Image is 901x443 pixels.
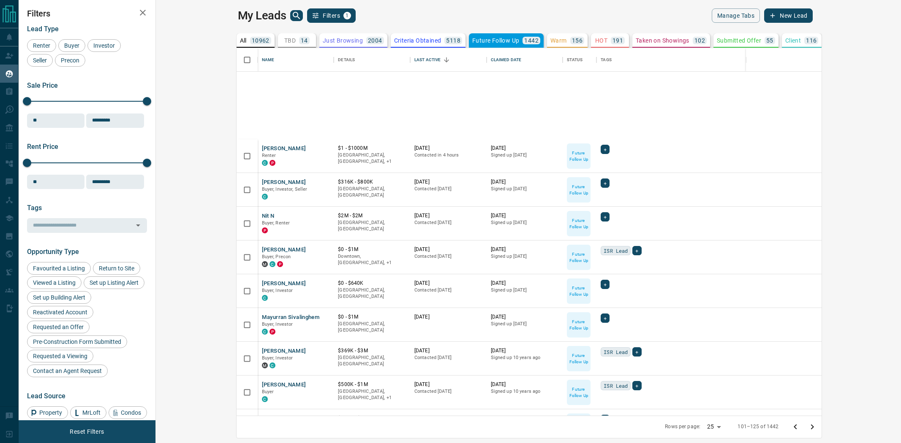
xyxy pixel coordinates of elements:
[604,145,607,154] span: +
[238,9,286,22] h1: My Leads
[414,186,482,192] p: Contacted [DATE]
[338,152,406,165] p: Toronto
[262,280,306,288] button: [PERSON_NAME]
[601,212,610,221] div: +
[269,329,275,335] div: property.ca
[568,352,590,365] p: Future Follow Up
[58,39,85,52] div: Buyer
[262,321,293,327] span: Buyer, Investor
[58,57,82,64] span: Precon
[717,38,761,43] p: Submitted Offer
[334,48,410,72] div: Details
[785,38,801,43] p: Client
[87,279,142,286] span: Set up Listing Alert
[738,423,779,430] p: 101–125 of 1442
[764,8,813,23] button: New Lead
[262,313,320,321] button: Mayurran Sivalinghem
[338,48,355,72] div: Details
[30,353,90,359] span: Requested a Viewing
[262,246,306,254] button: [PERSON_NAME]
[27,321,90,333] div: Requested an Offer
[414,388,482,395] p: Contacted [DATE]
[414,354,482,361] p: Contacted [DATE]
[572,38,583,43] p: 156
[262,160,268,166] div: condos.ca
[109,406,147,419] div: Condos
[414,178,482,186] p: [DATE]
[601,48,612,72] div: Tags
[491,219,559,226] p: Signed up [DATE]
[441,54,452,66] button: Sort
[766,38,773,43] p: 55
[30,324,87,330] span: Requested an Offer
[290,10,303,21] button: search button
[491,145,559,152] p: [DATE]
[27,365,108,377] div: Contact an Agent Request
[491,48,522,72] div: Claimed Date
[632,246,641,255] div: +
[568,386,590,399] p: Future Follow Up
[262,347,306,355] button: [PERSON_NAME]
[491,354,559,361] p: Signed up 10 years ago
[301,38,308,43] p: 14
[262,145,306,153] button: [PERSON_NAME]
[491,280,559,287] p: [DATE]
[61,42,82,49] span: Buyer
[491,186,559,192] p: Signed up [DATE]
[568,217,590,230] p: Future Follow Up
[601,415,610,424] div: +
[604,179,607,187] span: +
[338,212,406,219] p: $2M - $2M
[27,39,56,52] div: Renter
[338,381,406,388] p: $500K - $1M
[414,313,482,321] p: [DATE]
[27,276,82,289] div: Viewed a Listing
[262,48,275,72] div: Name
[79,409,103,416] span: MrLoft
[338,321,406,334] p: [GEOGRAPHIC_DATA], [GEOGRAPHIC_DATA]
[262,212,275,220] button: Nit N
[414,415,482,422] p: [DATE]
[338,280,406,287] p: $0 - $640K
[704,421,724,433] div: 25
[414,212,482,219] p: [DATE]
[323,38,363,43] p: Just Browsing
[27,54,53,67] div: Seller
[277,261,283,267] div: property.ca
[567,48,583,72] div: Status
[601,145,610,154] div: +
[414,347,482,354] p: [DATE]
[84,276,144,289] div: Set up Listing Alert
[487,48,563,72] div: Claimed Date
[307,8,356,23] button: Filters1
[27,262,91,275] div: Favourited a Listing
[30,294,88,301] span: Set up Building Alert
[240,38,247,43] p: All
[414,280,482,287] p: [DATE]
[262,415,306,423] button: [PERSON_NAME]
[414,253,482,260] p: Contacted [DATE]
[27,306,93,319] div: Reactivated Account
[338,186,406,199] p: [GEOGRAPHIC_DATA], [GEOGRAPHIC_DATA]
[524,38,539,43] p: 1442
[635,348,638,356] span: +
[394,38,441,43] p: Criteria Obtained
[284,38,296,43] p: TBD
[262,227,268,233] div: property.ca
[30,57,50,64] span: Seller
[55,54,85,67] div: Precon
[132,219,144,231] button: Open
[338,253,406,266] p: Oakville
[632,347,641,357] div: +
[30,309,90,316] span: Reactivated Account
[712,8,760,23] button: Manage Tabs
[694,38,705,43] p: 102
[30,42,53,49] span: Renter
[338,178,406,186] p: $316K - $800K
[262,329,268,335] div: condos.ca
[30,279,79,286] span: Viewed a Listing
[30,367,105,374] span: Contact an Agent Request
[262,153,276,158] span: Renter
[262,396,268,402] div: condos.ca
[262,178,306,186] button: [PERSON_NAME]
